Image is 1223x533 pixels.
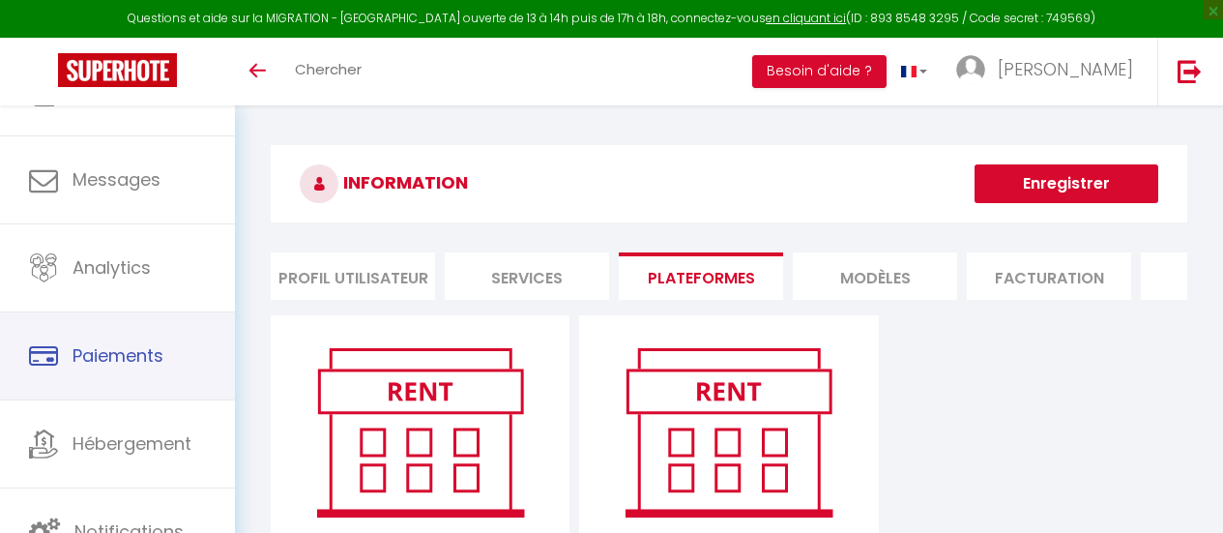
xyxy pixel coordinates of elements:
[297,340,543,525] img: rent.png
[280,38,376,105] a: Chercher
[1142,452,1223,533] iframe: LiveChat chat widget
[766,10,846,26] a: en cliquant ici
[271,145,1187,222] h3: INFORMATION
[271,252,435,300] li: Profil Utilisateur
[73,167,160,192] span: Messages
[295,59,362,79] span: Chercher
[605,340,852,525] img: rent.png
[58,53,177,87] img: Super Booking
[73,343,163,368] span: Paiements
[793,252,957,300] li: MODÈLES
[942,38,1157,105] a: ... [PERSON_NAME]
[445,252,609,300] li: Services
[967,252,1131,300] li: Facturation
[619,252,783,300] li: Plateformes
[73,255,151,280] span: Analytics
[998,57,1133,81] span: [PERSON_NAME]
[1178,59,1202,83] img: logout
[975,164,1158,203] button: Enregistrer
[752,55,887,88] button: Besoin d'aide ?
[956,55,985,84] img: ...
[73,431,191,456] span: Hébergement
